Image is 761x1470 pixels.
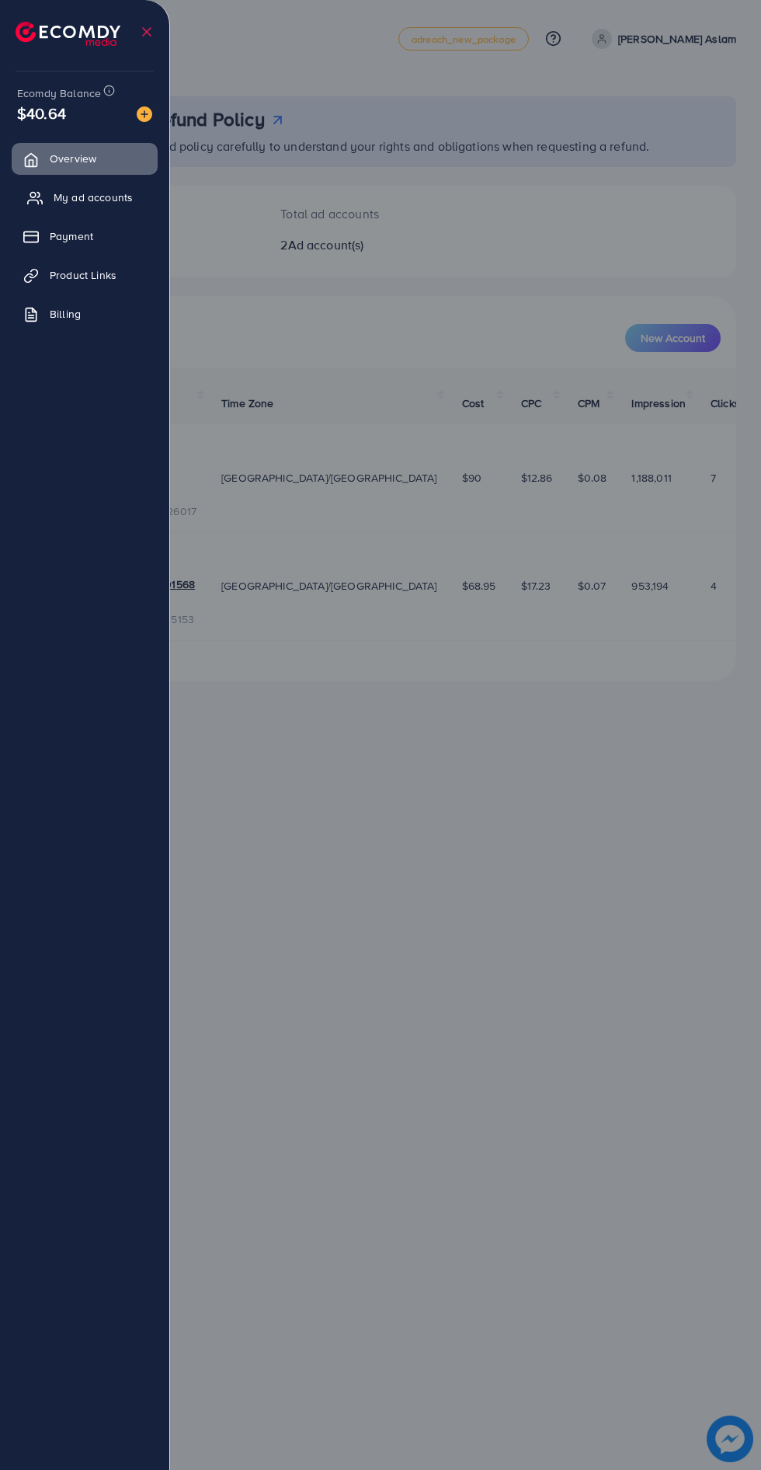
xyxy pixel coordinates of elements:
span: $40.64 [17,102,66,124]
a: Payment [12,221,158,252]
span: My ad accounts [54,190,133,205]
span: Payment [50,228,93,244]
span: Ecomdy Balance [17,85,101,101]
a: Product Links [12,260,158,291]
a: My ad accounts [12,182,158,213]
span: Billing [50,306,81,322]
img: logo [16,22,120,46]
span: Product Links [50,267,116,283]
a: Billing [12,298,158,329]
span: Overview [50,151,96,166]
a: Overview [12,143,158,174]
img: image [137,106,152,122]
